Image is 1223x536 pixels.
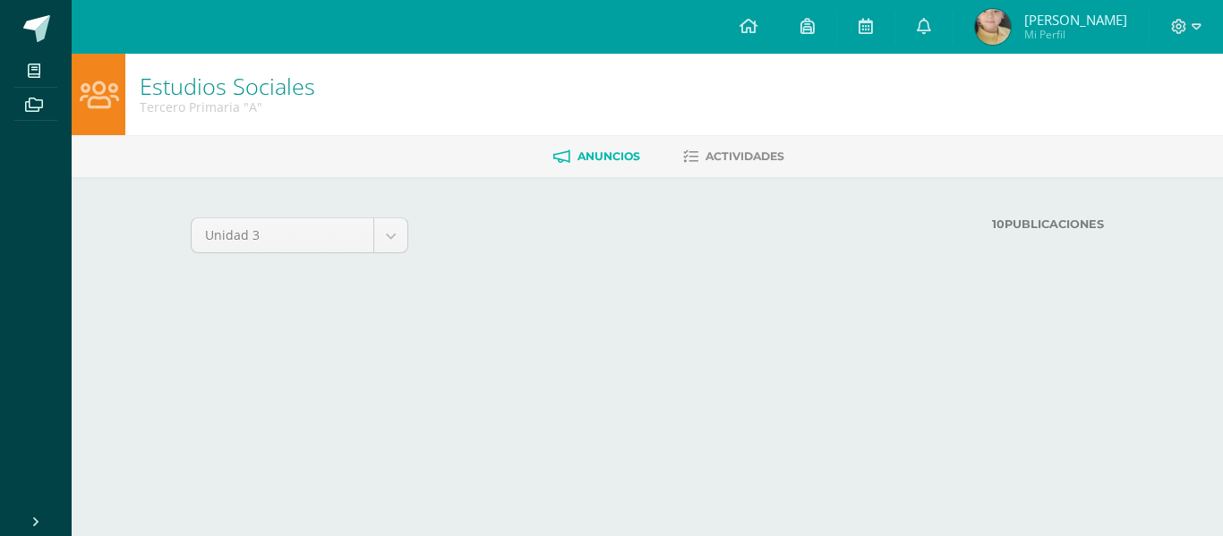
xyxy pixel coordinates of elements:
[553,142,640,171] a: Anuncios
[683,142,784,171] a: Actividades
[975,9,1011,45] img: 383cc7b371c47e37abd49284a1b7a115.png
[140,98,315,115] div: Tercero Primaria 'A'
[577,149,640,163] span: Anuncios
[1024,27,1127,42] span: Mi Perfil
[205,218,360,252] span: Unidad 3
[140,71,315,101] a: Estudios Sociales
[577,217,1104,231] label: Publicaciones
[192,218,407,252] a: Unidad 3
[1024,11,1127,29] span: [PERSON_NAME]
[140,73,315,98] h1: Estudios Sociales
[992,217,1005,231] strong: 10
[706,149,784,163] span: Actividades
